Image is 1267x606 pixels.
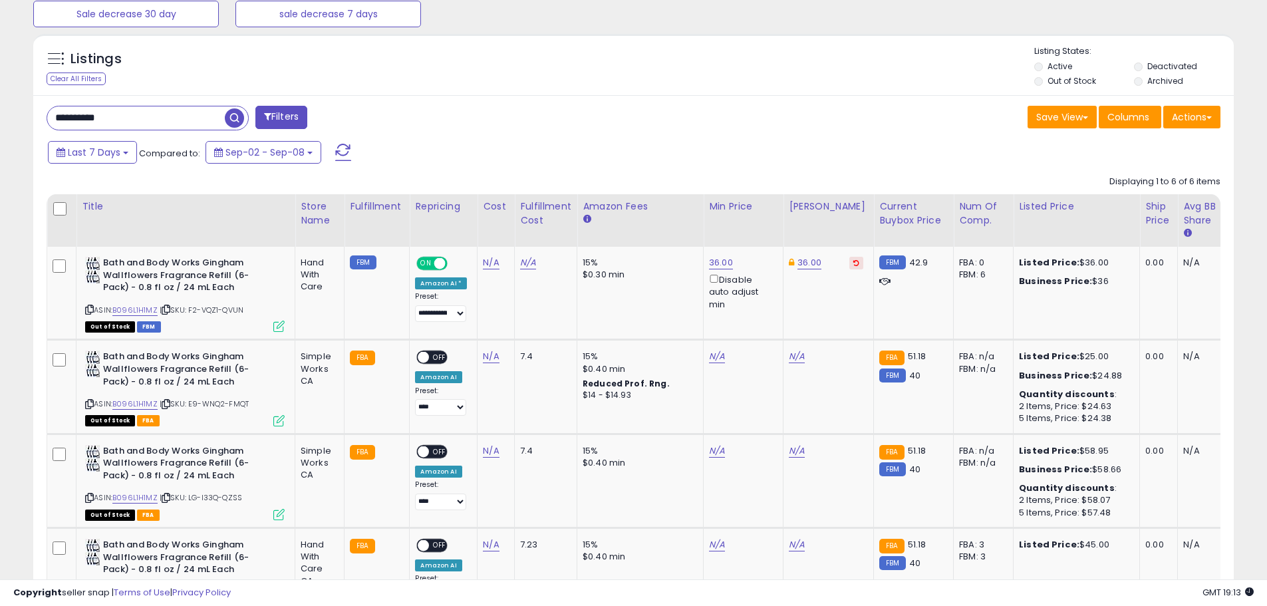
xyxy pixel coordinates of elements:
span: OFF [446,258,467,269]
div: Clear All Filters [47,73,106,85]
span: 51.18 [908,350,926,363]
button: Last 7 Days [48,141,137,164]
button: Sep-02 - Sep-08 [206,141,321,164]
span: 51.18 [908,538,926,551]
div: FBA: n/a [959,351,1003,363]
a: N/A [520,256,536,269]
img: 414TQKTtW1L._SL40_.jpg [85,445,100,472]
button: Save View [1028,106,1097,128]
small: FBM [879,369,905,382]
p: Listing States: [1034,45,1234,58]
div: $36 [1019,275,1129,287]
div: FBA: 3 [959,539,1003,551]
button: Sale decrease 30 day [33,1,219,27]
div: Avg BB Share [1183,200,1232,227]
a: N/A [709,444,725,458]
div: $24.88 [1019,370,1129,382]
span: ON [418,258,435,269]
small: FBM [879,255,905,269]
span: 40 [909,557,920,569]
small: FBA [879,351,904,365]
small: FBA [350,539,374,553]
span: All listings that are currently out of stock and unavailable for purchase on Amazon [85,510,135,521]
div: $45.00 [1019,539,1129,551]
div: FBM: n/a [959,457,1003,469]
div: Amazon AI [415,371,462,383]
a: N/A [483,538,499,551]
span: | SKU: E9-WNQ2-FMQT [160,398,249,409]
div: Current Buybox Price [879,200,948,227]
div: 7.23 [520,539,567,551]
b: Quantity discounts [1019,482,1115,494]
span: All listings that are currently out of stock and unavailable for purchase on Amazon [85,321,135,333]
b: Listed Price: [1019,350,1079,363]
div: ASIN: [85,257,285,331]
a: N/A [709,538,725,551]
div: 15% [583,351,693,363]
small: FBM [879,556,905,570]
div: $0.40 min [583,363,693,375]
b: Bath and Body Works Gingham Wallflowers Fragrance Refill (6-Pack) - 0.8 fl oz / 24 mL Each [103,539,265,579]
div: N/A [1183,445,1227,457]
div: seller snap | | [13,587,231,599]
b: Reduced Prof. Rng. [583,378,670,389]
div: 0.00 [1145,257,1167,269]
div: $25.00 [1019,351,1129,363]
div: Store Name [301,200,339,227]
img: 414TQKTtW1L._SL40_.jpg [85,351,100,377]
div: Title [82,200,289,214]
div: $0.40 min [583,457,693,469]
div: ASIN: [85,445,285,519]
button: Columns [1099,106,1161,128]
label: Active [1048,61,1072,72]
div: FBM: n/a [959,363,1003,375]
small: FBM [879,462,905,476]
div: FBA: 0 [959,257,1003,269]
b: Listed Price: [1019,256,1079,269]
div: 7.4 [520,351,567,363]
span: 51.18 [908,444,926,457]
h5: Listings [70,50,122,69]
div: N/A [1183,539,1227,551]
div: $58.66 [1019,464,1129,476]
div: : [1019,388,1129,400]
div: Min Price [709,200,777,214]
div: Amazon Fees [583,200,698,214]
b: Business Price: [1019,463,1092,476]
span: | SKU: F2-VQZ1-QVUN [160,305,243,315]
span: FBA [137,415,160,426]
div: Repricing [415,200,472,214]
b: Listed Price: [1019,444,1079,457]
div: Disable auto adjust min [709,272,773,311]
div: N/A [1183,257,1227,269]
span: 42.9 [909,256,928,269]
div: FBM: 3 [959,551,1003,563]
div: $58.95 [1019,445,1129,457]
div: 15% [583,539,693,551]
strong: Copyright [13,586,62,599]
div: N/A [1183,351,1227,363]
span: 40 [909,369,920,382]
a: N/A [789,538,805,551]
div: 0.00 [1145,351,1167,363]
img: 414TQKTtW1L._SL40_.jpg [85,257,100,283]
div: 0.00 [1145,539,1167,551]
div: $14 - $14.93 [583,390,693,401]
div: 15% [583,257,693,269]
a: N/A [483,444,499,458]
div: Fulfillment [350,200,404,214]
div: Fulfillment Cost [520,200,571,227]
div: Cost [483,200,509,214]
div: Hand With Care [301,257,334,293]
span: OFF [430,540,451,551]
div: $36.00 [1019,257,1129,269]
b: Business Price: [1019,369,1092,382]
a: B096L1H1MZ [112,398,158,410]
small: FBA [350,351,374,365]
button: sale decrease 7 days [235,1,421,27]
small: FBA [879,539,904,553]
span: All listings that are currently out of stock and unavailable for purchase on Amazon [85,415,135,426]
a: 36.00 [797,256,821,269]
b: Bath and Body Works Gingham Wallflowers Fragrance Refill (6-Pack) - 0.8 fl oz / 24 mL Each [103,445,265,486]
small: FBA [350,445,374,460]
